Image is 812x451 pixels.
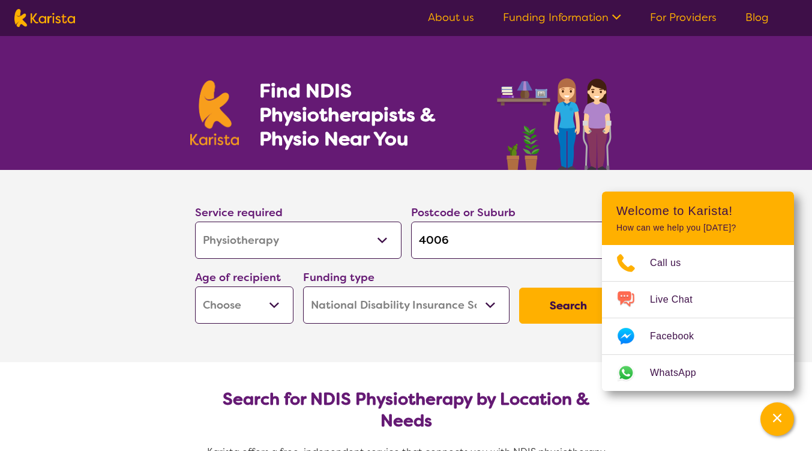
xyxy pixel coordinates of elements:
img: Karista logo [14,9,75,27]
a: Web link opens in a new tab. [602,355,794,391]
h2: Search for NDIS Physiotherapy by Location & Needs [205,389,608,432]
div: Channel Menu [602,192,794,391]
img: Karista logo [190,80,239,145]
label: Service required [195,205,283,220]
span: WhatsApp [650,364,711,382]
span: Live Chat [650,291,707,309]
button: Channel Menu [760,402,794,436]
label: Age of recipient [195,270,281,285]
input: Type [411,222,618,259]
a: Blog [745,10,769,25]
p: How can we help you [DATE]? [616,223,780,233]
button: Search [519,288,618,324]
span: Facebook [650,327,708,345]
a: About us [428,10,474,25]
label: Funding type [303,270,374,285]
ul: Choose channel [602,245,794,391]
a: For Providers [650,10,717,25]
h1: Find NDIS Physiotherapists & Physio Near You [259,79,481,151]
span: Call us [650,254,696,272]
h2: Welcome to Karista! [616,204,780,218]
label: Postcode or Suburb [411,205,516,220]
img: physiotherapy [493,65,622,170]
a: Funding Information [503,10,621,25]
